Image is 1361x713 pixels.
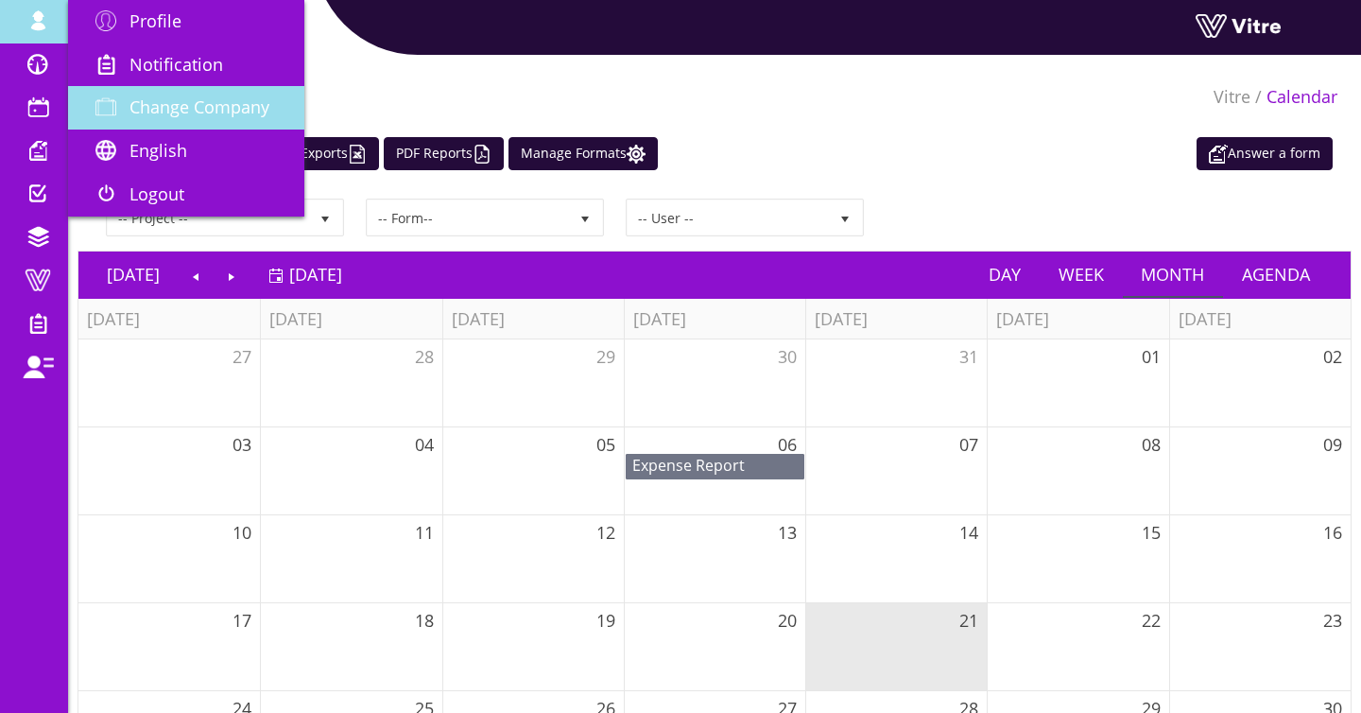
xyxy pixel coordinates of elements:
th: [DATE] [987,299,1168,339]
span: 08 [1142,433,1161,456]
a: Manage Formats [508,137,658,170]
a: Vitre [1214,85,1250,108]
span: 12 [596,521,615,544]
span: 17 [233,609,251,632]
th: [DATE] [260,299,441,339]
span: 15 [1142,521,1161,544]
span: 19 [596,609,615,632]
span: 10 [233,521,251,544]
a: Previous [179,252,215,296]
a: Logout [68,173,304,217]
span: 31 [959,345,978,368]
span: select [828,200,862,235]
a: Answer a form [1197,137,1333,170]
img: cal_excel.png [348,145,367,164]
a: English [68,130,304,173]
a: Next [214,252,250,296]
a: Notification [68,43,304,87]
span: 18 [415,609,434,632]
span: Profile [129,9,181,32]
span: [DATE] [289,263,342,286]
span: 14 [959,521,978,544]
a: Week [1040,252,1123,296]
span: Logout [129,183,184,205]
span: 20 [778,609,797,632]
a: [DATE] [88,252,179,296]
span: 22 [1142,609,1161,632]
img: cal_settings.png [627,145,646,164]
span: 09 [1323,433,1342,456]
a: All Excel Exports [233,137,379,170]
a: Month [1123,252,1224,296]
span: 21 [959,609,978,632]
span: Notification [129,53,223,76]
span: English [129,139,187,162]
span: -- Project -- [108,200,308,235]
span: 04 [415,433,434,456]
span: 01 [1142,345,1161,368]
span: 28 [415,345,434,368]
span: 23 [1323,609,1342,632]
th: [DATE] [78,299,260,339]
span: 07 [959,433,978,456]
li: Calendar [1250,85,1337,110]
a: Change Company [68,86,304,130]
span: 6713 [627,455,745,496]
th: [DATE] [442,299,624,339]
span: 13 [778,521,797,544]
span: 03 [233,433,251,456]
span: 06 [778,433,797,456]
span: select [308,200,342,235]
span: select [568,200,602,235]
span: 02 [1323,345,1342,368]
span: 27 [233,345,251,368]
span: 05 [596,433,615,456]
span: 29 [596,345,615,368]
span: Change Company [129,96,269,118]
a: Agenda [1223,252,1329,296]
th: [DATE] [1169,299,1351,339]
span: 16 [1323,521,1342,544]
span: 11 [415,521,434,544]
th: [DATE] [805,299,987,339]
a: [DATE] [268,252,342,296]
img: appointment_white2.png [1209,145,1228,164]
span: -- User -- [628,200,828,235]
span: 30 [778,345,797,368]
span: -- Form-- [368,200,568,235]
a: Day [970,252,1040,296]
img: cal_pdf.png [473,145,491,164]
a: PDF Reports [384,137,504,170]
th: [DATE] [624,299,805,339]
